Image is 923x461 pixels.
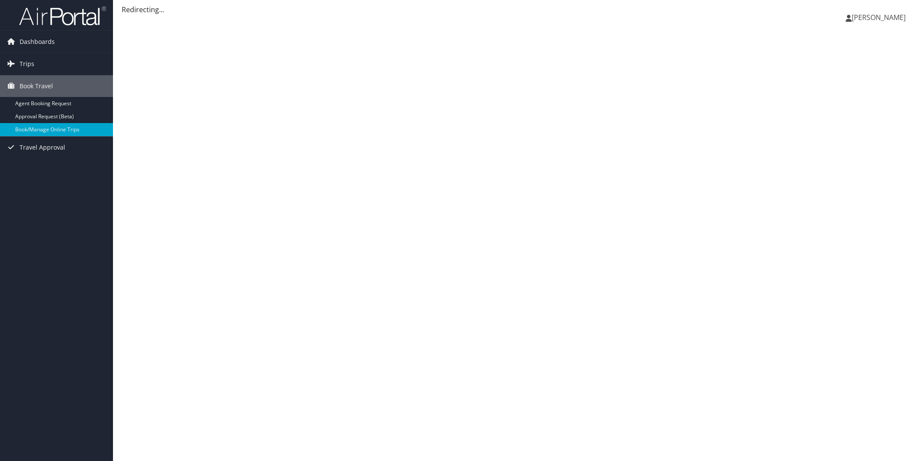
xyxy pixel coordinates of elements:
[122,4,914,15] div: Redirecting...
[19,6,106,26] img: airportal-logo.png
[852,13,906,22] span: [PERSON_NAME]
[20,31,55,53] span: Dashboards
[20,53,34,75] span: Trips
[20,137,65,158] span: Travel Approval
[20,75,53,97] span: Book Travel
[846,4,914,30] a: [PERSON_NAME]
